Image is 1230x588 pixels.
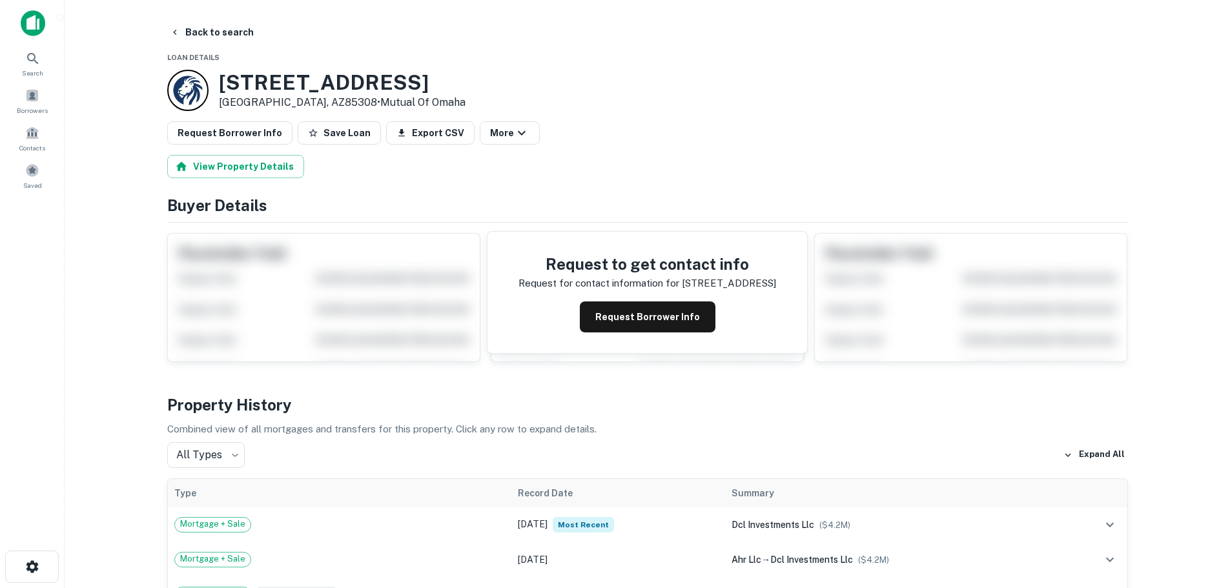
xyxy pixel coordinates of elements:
[4,158,61,193] a: Saved
[858,555,889,565] span: ($ 4.2M )
[175,518,251,531] span: Mortgage + Sale
[518,252,776,276] h4: Request to get contact info
[4,46,61,81] a: Search
[219,70,466,95] h3: [STREET_ADDRESS]
[511,479,725,507] th: Record Date
[167,54,220,61] span: Loan Details
[219,95,466,110] p: [GEOGRAPHIC_DATA], AZ85308 •
[732,553,1052,567] div: →
[386,121,475,145] button: Export CSV
[819,520,850,530] span: ($ 4.2M )
[4,121,61,156] a: Contacts
[21,10,45,36] img: capitalize-icon.png
[175,553,251,565] span: Mortgage + Sale
[167,155,304,178] button: View Property Details
[1099,549,1121,571] button: expand row
[518,276,679,291] p: Request for contact information for
[511,542,725,577] td: [DATE]
[553,517,614,532] span: Most Recent
[167,421,1128,437] p: Combined view of all mortgages and transfers for this property. Click any row to expand details.
[725,479,1059,507] th: Summary
[167,442,245,468] div: All Types
[682,276,776,291] p: [STREET_ADDRESS]
[380,96,466,108] a: Mutual Of Omaha
[298,121,381,145] button: Save Loan
[167,121,292,145] button: Request Borrower Info
[732,520,814,530] span: dcl investments llc
[23,180,42,190] span: Saved
[167,393,1128,416] h4: Property History
[732,554,761,565] span: ahr llc
[1165,485,1230,547] iframe: Chat Widget
[168,479,512,507] th: Type
[165,21,259,44] button: Back to search
[580,301,715,332] button: Request Borrower Info
[511,507,725,542] td: [DATE]
[4,83,61,118] a: Borrowers
[17,105,48,116] span: Borrowers
[770,554,853,565] span: dcl investments llc
[1099,514,1121,536] button: expand row
[19,143,45,153] span: Contacts
[480,121,540,145] button: More
[22,68,43,78] span: Search
[167,194,1128,217] h4: Buyer Details
[1060,445,1128,465] button: Expand All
